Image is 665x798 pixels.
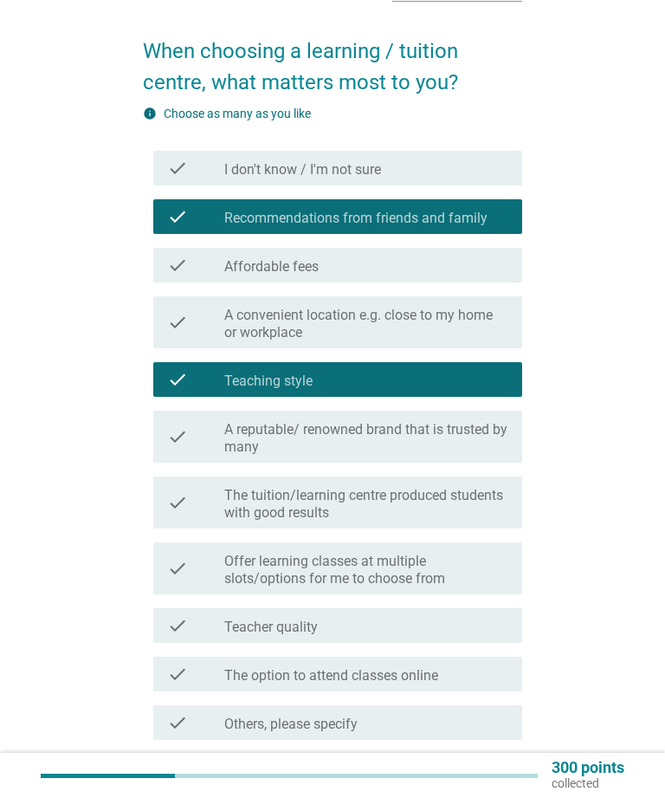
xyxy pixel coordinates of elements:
i: check [167,549,188,587]
label: Offer learning classes at multiple slots/options for me to choose from [224,553,508,587]
label: A reputable/ renowned brand that is trusted by many [224,421,508,456]
i: info [143,107,157,120]
i: check [167,418,188,456]
i: check [167,483,188,522]
label: I don't know / I'm not sure [224,161,381,178]
p: collected [552,775,624,791]
label: Affordable fees [224,258,319,276]
label: A convenient location e.g. close to my home or workplace [224,307,508,341]
label: Teacher quality [224,619,318,636]
i: check [167,615,188,636]
h2: When choosing a learning / tuition centre, what matters most to you? [143,18,521,98]
label: Choose as many as you like [164,107,311,120]
label: Recommendations from friends and family [224,210,487,227]
label: Others, please specify [224,716,358,733]
p: 300 points [552,760,624,775]
i: check [167,664,188,684]
i: check [167,303,188,341]
i: check [167,712,188,733]
label: The tuition/learning centre produced students with good results [224,487,508,522]
label: The option to attend classes online [224,667,438,684]
i: check [167,255,188,276]
label: Teaching style [224,373,313,390]
i: check [167,158,188,178]
i: check [167,369,188,390]
i: check [167,206,188,227]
